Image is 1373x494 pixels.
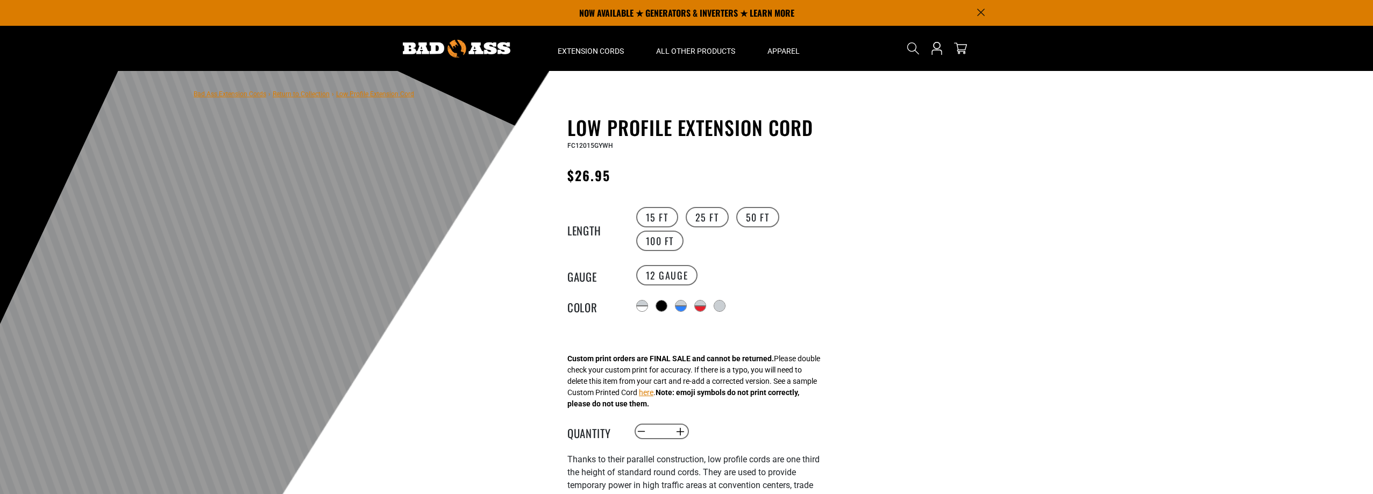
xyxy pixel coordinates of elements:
label: 25 FT [686,207,729,227]
legend: Length [567,222,621,236]
strong: Note: emoji symbols do not print correctly, please do not use them. [567,388,799,408]
img: Bad Ass Extension Cords [403,40,510,58]
span: › [268,90,271,98]
h1: Low Profile Extension Cord [567,116,831,139]
span: Extension Cords [558,46,624,56]
span: Apparel [767,46,800,56]
legend: Gauge [567,268,621,282]
span: All Other Products [656,46,735,56]
legend: Color [567,299,621,313]
summary: Apparel [751,26,816,71]
a: Bad Ass Extension Cords [194,90,266,98]
summary: Search [905,40,922,57]
button: here [639,387,653,398]
label: 15 FT [636,207,678,227]
a: Return to Collection [273,90,330,98]
label: 100 FT [636,231,684,251]
summary: Extension Cords [542,26,640,71]
nav: breadcrumbs [194,87,414,100]
span: $26.95 [567,166,610,185]
span: › [332,90,334,98]
summary: All Other Products [640,26,751,71]
label: 50 FT [736,207,779,227]
strong: Custom print orders are FINAL SALE and cannot be returned. [567,354,774,363]
div: Please double check your custom print for accuracy. If there is a typo, you will need to delete t... [567,353,820,410]
span: Low Profile Extension Cord [336,90,414,98]
span: FC12015GYWH [567,142,613,149]
label: 12 Gauge [636,265,698,285]
label: Quantity [567,425,621,439]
